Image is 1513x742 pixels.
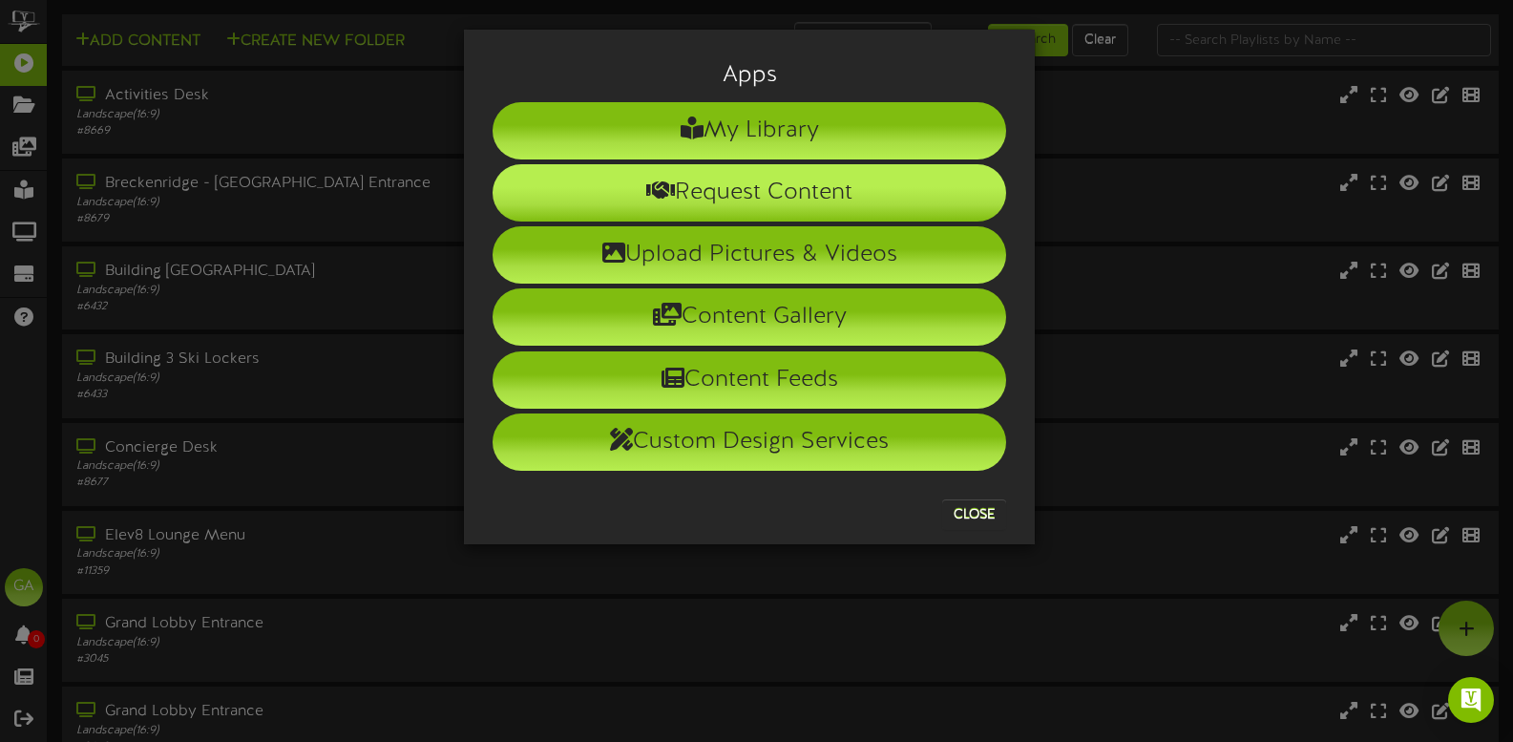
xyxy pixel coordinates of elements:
li: Content Feeds [493,351,1006,409]
li: Upload Pictures & Videos [493,226,1006,284]
li: Content Gallery [493,288,1006,346]
h3: Apps [493,63,1006,88]
li: Request Content [493,164,1006,222]
li: My Library [493,102,1006,159]
div: Open Intercom Messenger [1448,677,1494,723]
li: Custom Design Services [493,413,1006,471]
button: Close [942,499,1006,530]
